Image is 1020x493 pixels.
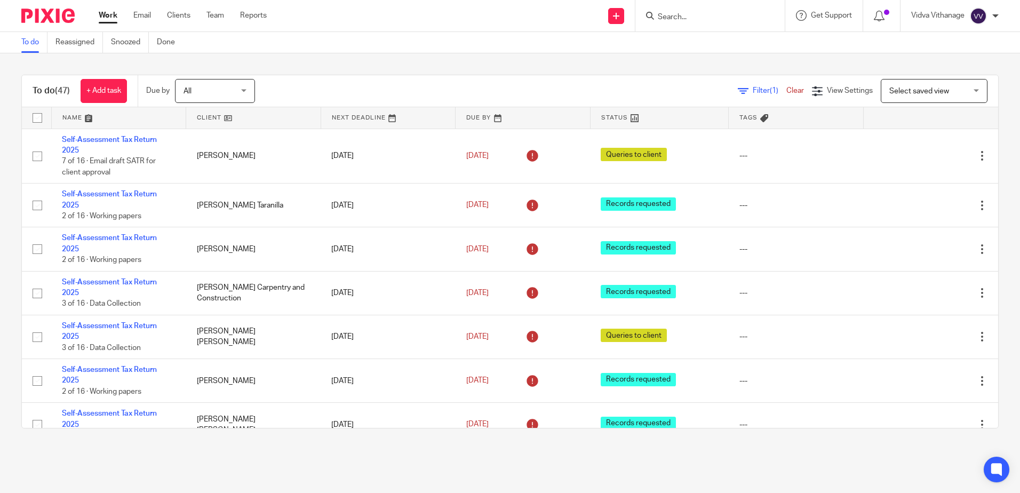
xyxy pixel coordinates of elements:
[739,376,853,386] div: ---
[466,289,489,297] span: [DATE]
[133,10,151,21] a: Email
[55,86,70,95] span: (47)
[739,200,853,211] div: ---
[62,157,156,176] span: 7 of 16 · Email draft SATR for client approval
[601,241,676,255] span: Records requested
[321,227,456,271] td: [DATE]
[62,366,157,384] a: Self-Assessment Tax Return 2025
[186,227,321,271] td: [PERSON_NAME]
[786,87,804,94] a: Clear
[21,32,47,53] a: To do
[111,32,149,53] a: Snoozed
[62,279,157,297] a: Self-Assessment Tax Return 2025
[186,184,321,227] td: [PERSON_NAME] Taranilla
[186,129,321,184] td: [PERSON_NAME]
[739,115,758,121] span: Tags
[240,10,267,21] a: Reports
[62,300,141,308] span: 3 of 16 · Data Collection
[62,344,141,352] span: 3 of 16 · Data Collection
[466,245,489,253] span: [DATE]
[62,256,141,264] span: 2 of 16 · Working papers
[827,87,873,94] span: View Settings
[55,32,103,53] a: Reassigned
[321,129,456,184] td: [DATE]
[186,315,321,359] td: [PERSON_NAME] [PERSON_NAME]
[466,152,489,160] span: [DATE]
[146,85,170,96] p: Due by
[321,403,456,447] td: [DATE]
[206,10,224,21] a: Team
[99,10,117,21] a: Work
[167,10,190,21] a: Clients
[184,88,192,95] span: All
[33,85,70,97] h1: To do
[601,417,676,430] span: Records requested
[911,10,965,21] p: Vidva Vithanage
[21,9,75,23] img: Pixie
[62,322,157,340] a: Self-Assessment Tax Return 2025
[186,403,321,447] td: [PERSON_NAME] [PERSON_NAME]
[770,87,778,94] span: (1)
[62,410,157,428] a: Self-Assessment Tax Return 2025
[601,329,667,342] span: Queries to client
[889,88,949,95] span: Select saved view
[601,373,676,386] span: Records requested
[321,359,456,403] td: [DATE]
[753,87,786,94] span: Filter
[62,190,157,209] a: Self-Assessment Tax Return 2025
[81,79,127,103] a: + Add task
[321,315,456,359] td: [DATE]
[739,419,853,430] div: ---
[466,421,489,428] span: [DATE]
[62,234,157,252] a: Self-Assessment Tax Return 2025
[62,136,157,154] a: Self-Assessment Tax Return 2025
[601,285,676,298] span: Records requested
[62,212,141,220] span: 2 of 16 · Working papers
[466,333,489,340] span: [DATE]
[62,388,141,395] span: 2 of 16 · Working papers
[466,377,489,385] span: [DATE]
[811,12,852,19] span: Get Support
[970,7,987,25] img: svg%3E
[157,32,183,53] a: Done
[657,13,753,22] input: Search
[739,150,853,161] div: ---
[186,271,321,315] td: [PERSON_NAME] Carpentry and Construction
[321,271,456,315] td: [DATE]
[321,184,456,227] td: [DATE]
[739,288,853,298] div: ---
[739,244,853,255] div: ---
[739,331,853,342] div: ---
[466,202,489,209] span: [DATE]
[601,197,676,211] span: Records requested
[601,148,667,161] span: Queries to client
[186,359,321,403] td: [PERSON_NAME]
